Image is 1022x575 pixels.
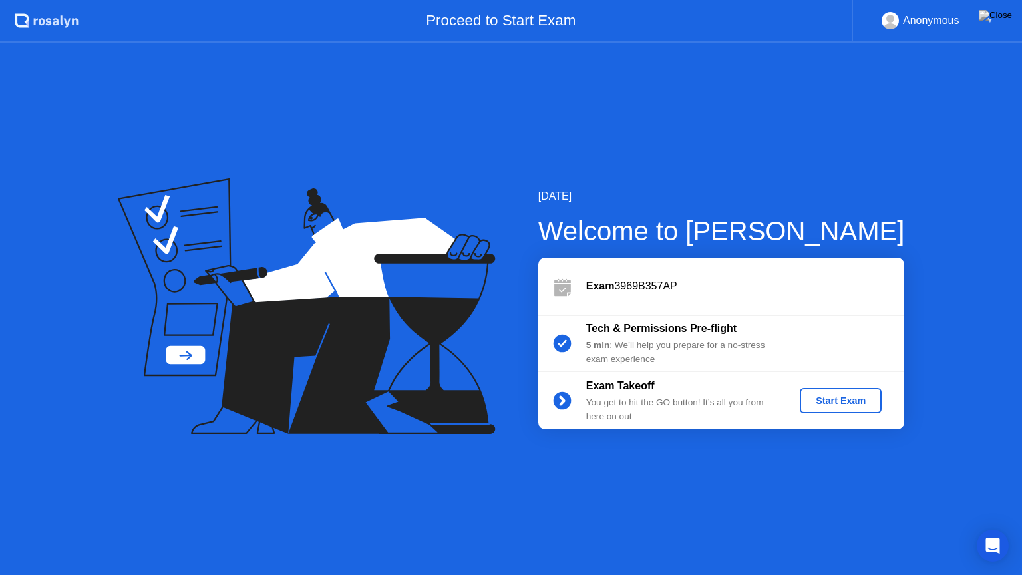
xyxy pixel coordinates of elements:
b: Exam Takeoff [586,380,655,391]
b: Exam [586,280,615,291]
div: : We’ll help you prepare for a no-stress exam experience [586,339,778,366]
div: Welcome to [PERSON_NAME] [538,211,905,251]
b: 5 min [586,340,610,350]
div: 3969B357AP [586,278,904,294]
div: You get to hit the GO button! It’s all you from here on out [586,396,778,423]
button: Start Exam [800,388,882,413]
div: Start Exam [805,395,876,406]
div: Open Intercom Messenger [977,530,1009,562]
b: Tech & Permissions Pre-flight [586,323,737,334]
div: [DATE] [538,188,905,204]
div: Anonymous [903,12,959,29]
img: Close [979,10,1012,21]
